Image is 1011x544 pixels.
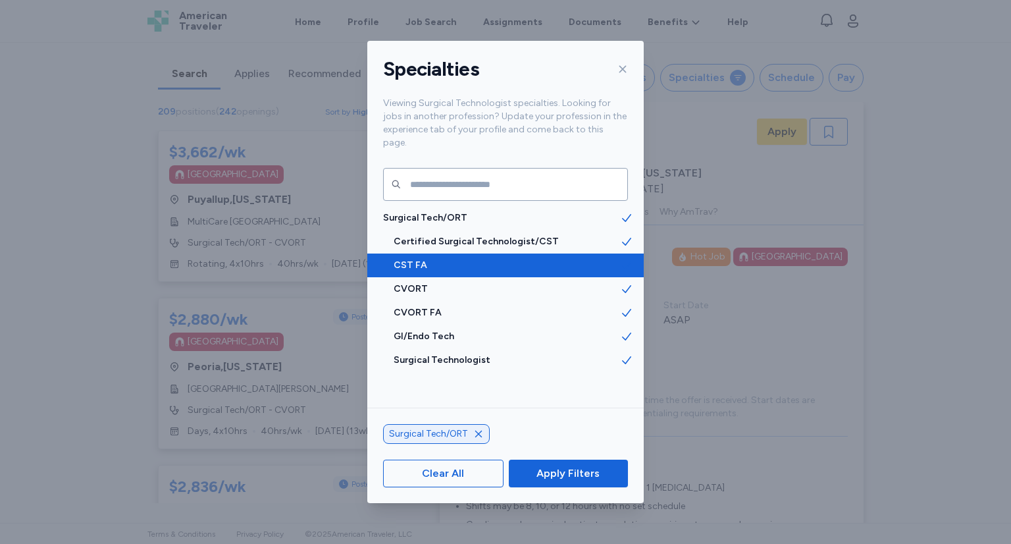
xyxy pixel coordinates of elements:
[389,427,468,441] span: Surgical Tech/ORT
[394,235,620,248] span: Certified Surgical Technologist/CST
[394,306,620,319] span: CVORT FA
[536,466,600,481] span: Apply Filters
[394,330,620,343] span: GI/Endo Tech
[509,460,628,487] button: Apply Filters
[394,259,620,272] span: CST FA
[383,57,479,82] h1: Specialties
[394,283,620,296] span: CVORT
[383,211,620,225] span: Surgical Tech/ORT
[367,97,644,165] div: Viewing Surgical Technologist specialties. Looking for jobs in another profession? Update your pr...
[422,466,464,481] span: Clear All
[383,460,504,487] button: Clear All
[394,354,620,367] span: Surgical Technologist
